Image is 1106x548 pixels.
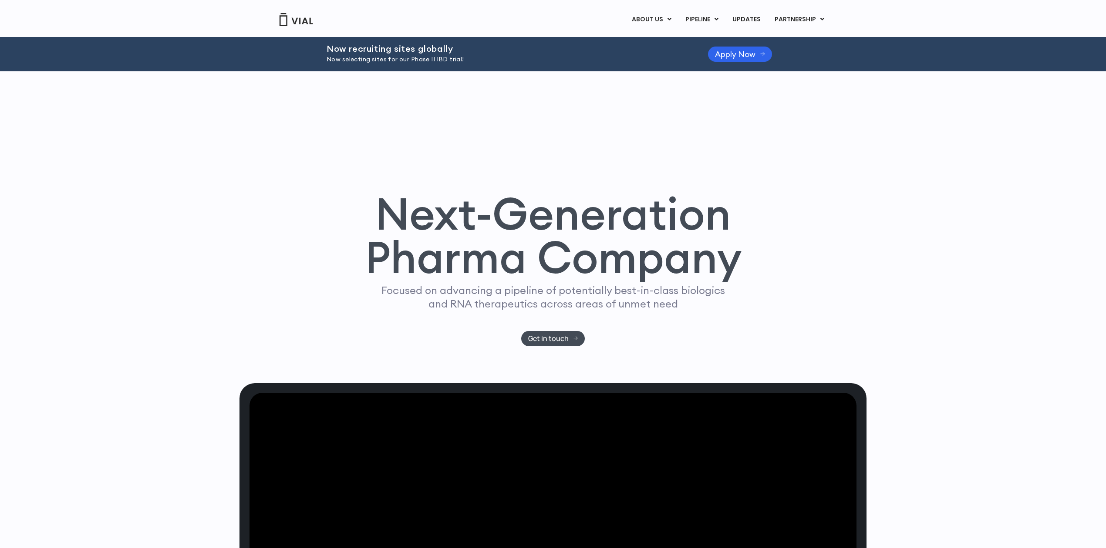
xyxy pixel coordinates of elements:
[678,12,725,27] a: PIPELINEMenu Toggle
[528,335,569,342] span: Get in touch
[715,51,755,57] span: Apply Now
[327,55,686,64] p: Now selecting sites for our Phase II IBD trial!
[521,331,585,346] a: Get in touch
[279,13,314,26] img: Vial Logo
[768,12,831,27] a: PARTNERSHIPMenu Toggle
[708,47,772,62] a: Apply Now
[327,44,686,53] h2: Now recruiting sites globally
[725,12,767,27] a: UPDATES
[364,192,742,280] h1: Next-Generation Pharma Company
[378,284,728,311] p: Focused on advancing a pipeline of potentially best-in-class biologics and RNA therapeutics acros...
[625,12,678,27] a: ABOUT USMenu Toggle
